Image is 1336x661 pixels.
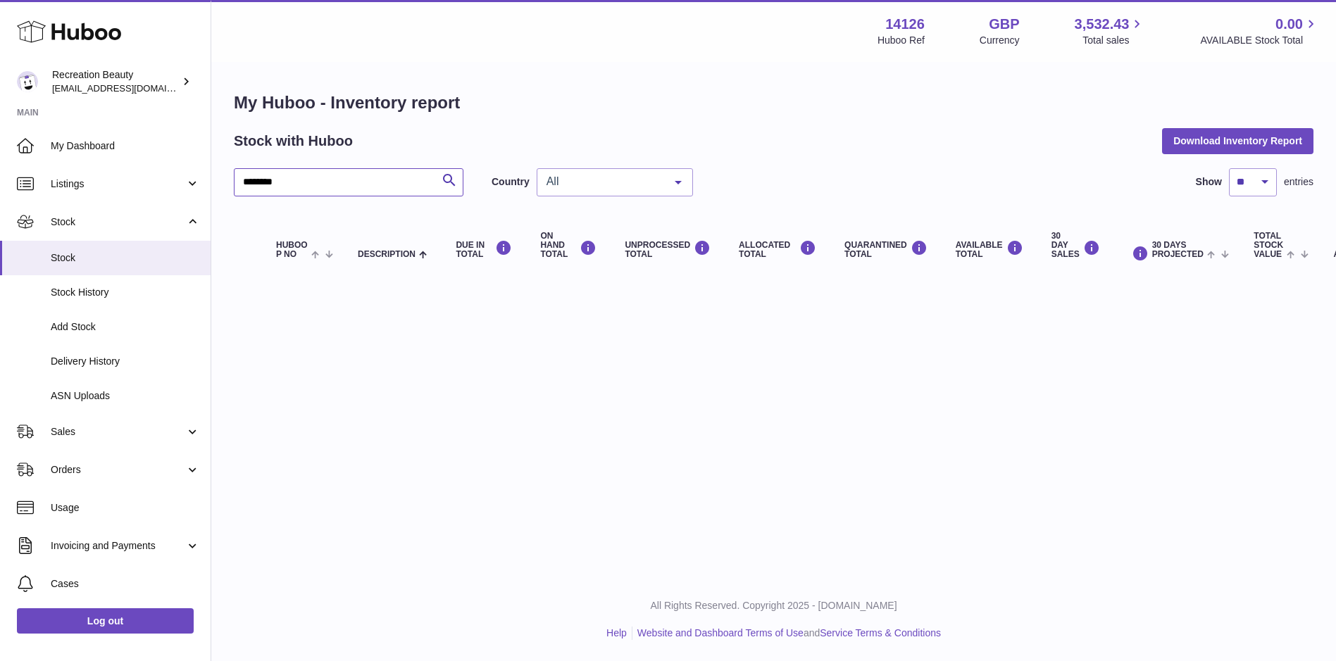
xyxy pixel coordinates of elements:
a: 3,532.43 Total sales [1075,15,1146,47]
a: 0.00 AVAILABLE Stock Total [1200,15,1319,47]
div: Recreation Beauty [52,68,179,95]
img: customercare@recreationbeauty.com [17,71,38,92]
span: All [543,175,664,189]
span: Invoicing and Payments [51,539,185,553]
span: 30 DAYS PROJECTED [1152,241,1204,259]
span: Huboo P no [276,241,308,259]
label: Show [1196,175,1222,189]
a: Log out [17,608,194,634]
strong: 14126 [885,15,925,34]
span: Delivery History [51,355,200,368]
span: Add Stock [51,320,200,334]
div: ON HAND Total [540,232,597,260]
span: Total sales [1082,34,1145,47]
a: Help [606,627,627,638]
div: ALLOCATED Total [739,240,816,259]
h1: My Huboo - Inventory report [234,92,1313,114]
span: Stock [51,251,200,265]
span: Stock History [51,286,200,299]
span: 0.00 [1275,15,1303,34]
a: Service Terms & Conditions [820,627,941,638]
div: Currency [980,34,1020,47]
span: 3,532.43 [1075,15,1130,34]
div: 30 DAY SALES [1051,232,1100,260]
button: Download Inventory Report [1162,128,1313,153]
label: Country [492,175,530,189]
div: QUARANTINED Total [844,240,928,259]
span: AVAILABLE Stock Total [1200,34,1319,47]
div: UNPROCESSED Total [625,240,711,259]
p: All Rights Reserved. Copyright 2025 - [DOMAIN_NAME] [223,599,1325,612]
h2: Stock with Huboo [234,132,353,151]
span: Stock [51,215,185,229]
a: Website and Dashboard Terms of Use [637,627,804,638]
span: My Dashboard [51,139,200,153]
li: and [632,627,941,640]
div: DUE IN TOTAL [456,240,512,259]
span: Usage [51,501,200,515]
span: Description [358,250,416,259]
span: Cases [51,577,200,591]
span: Total stock value [1254,232,1283,260]
div: AVAILABLE Total [956,240,1023,259]
span: [EMAIL_ADDRESS][DOMAIN_NAME] [52,82,207,94]
span: Listings [51,177,185,191]
div: Huboo Ref [878,34,925,47]
span: entries [1284,175,1313,189]
span: Sales [51,425,185,439]
strong: GBP [989,15,1019,34]
span: Orders [51,463,185,477]
span: ASN Uploads [51,389,200,403]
